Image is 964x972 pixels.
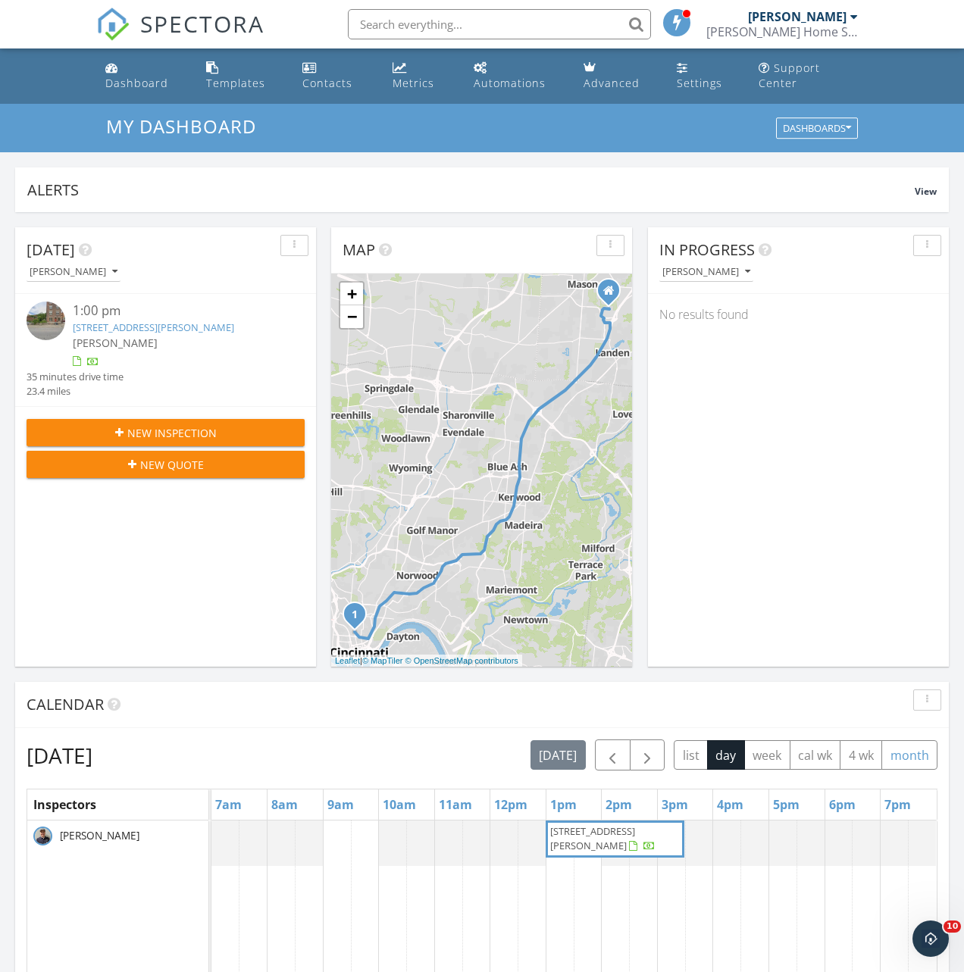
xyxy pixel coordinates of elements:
a: 11am [435,792,476,817]
div: Metrics [393,76,434,90]
span: 10 [944,920,961,933]
a: © MapTiler [362,656,403,665]
span: SPECTORA [140,8,264,39]
div: Alerts [27,180,915,200]
a: Automations (Basic) [468,55,565,98]
a: 6pm [825,792,859,817]
h2: [DATE] [27,740,92,770]
span: Inspectors [33,796,96,813]
a: 10am [379,792,420,817]
button: 4 wk [840,740,882,770]
button: Previous day [595,739,631,770]
button: Dashboards [776,118,858,139]
div: 1:00 pm [73,302,281,320]
a: Zoom out [340,305,363,328]
a: 12pm [490,792,531,817]
a: 8am [268,792,302,817]
button: list [674,740,708,770]
button: [PERSON_NAME] [27,262,121,283]
div: Dashboard [105,76,168,90]
a: Metrics [387,55,456,98]
a: 9am [324,792,358,817]
span: View [915,185,937,198]
a: Dashboard [99,55,188,98]
button: [DATE] [531,740,586,770]
button: week [744,740,790,770]
img: 2a1f969682e24bbdabf6ea10ef75985d.jpeg [33,827,52,845]
img: The Best Home Inspection Software - Spectora [96,8,130,41]
div: Inverness way, Mason OH 45040 [609,290,618,299]
div: [PERSON_NAME] [662,267,750,277]
a: 1:00 pm [STREET_ADDRESS][PERSON_NAME] [PERSON_NAME] 35 minutes drive time 23.4 miles [27,302,305,398]
a: SPECTORA [96,20,264,52]
div: Automations [474,76,546,90]
div: [PERSON_NAME] [748,9,847,24]
a: Leaflet [335,656,360,665]
div: [PERSON_NAME] [30,267,117,277]
div: Ballinger Home Services, LLC [706,24,858,39]
a: 7am [211,792,246,817]
button: Next day [630,739,665,770]
a: 3pm [658,792,692,817]
button: [PERSON_NAME] [659,262,753,283]
div: 23.4 miles [27,384,124,398]
span: [STREET_ADDRESS][PERSON_NAME] [550,824,635,852]
span: [PERSON_NAME] [57,828,142,843]
div: No results found [648,294,949,335]
button: month [881,740,937,770]
a: Zoom in [340,283,363,305]
a: 1pm [546,792,581,817]
div: Advanced [584,76,640,90]
span: Calendar [27,694,104,714]
a: 5pm [769,792,803,817]
span: New Quote [140,457,204,473]
input: Search everything... [348,9,651,39]
div: Dashboards [783,123,851,134]
div: 26 E McMicken Ave, Cincinnati, OH 45202 [355,614,364,623]
a: Settings [671,55,740,98]
div: Contacts [302,76,352,90]
a: Templates [200,55,285,98]
img: streetview [27,302,65,340]
div: | [331,655,522,667]
span: My Dashboard [106,114,256,139]
div: Support Center [759,61,820,90]
a: 7pm [881,792,915,817]
a: © OpenStreetMap contributors [405,656,518,665]
a: Contacts [296,55,374,98]
a: 4pm [713,792,747,817]
div: Templates [206,76,265,90]
span: New Inspection [127,425,217,441]
div: Settings [677,76,722,90]
button: day [707,740,745,770]
div: 35 minutes drive time [27,370,124,384]
span: [DATE] [27,239,75,260]
iframe: Intercom live chat [912,920,949,957]
a: Advanced [577,55,659,98]
button: cal wk [790,740,841,770]
span: In Progress [659,239,755,260]
span: [PERSON_NAME] [73,336,158,350]
a: Support Center [753,55,864,98]
button: New Inspection [27,419,305,446]
button: New Quote [27,451,305,478]
span: Map [343,239,375,260]
a: [STREET_ADDRESS][PERSON_NAME] [73,320,234,334]
i: 1 [352,610,358,620]
a: 2pm [602,792,636,817]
